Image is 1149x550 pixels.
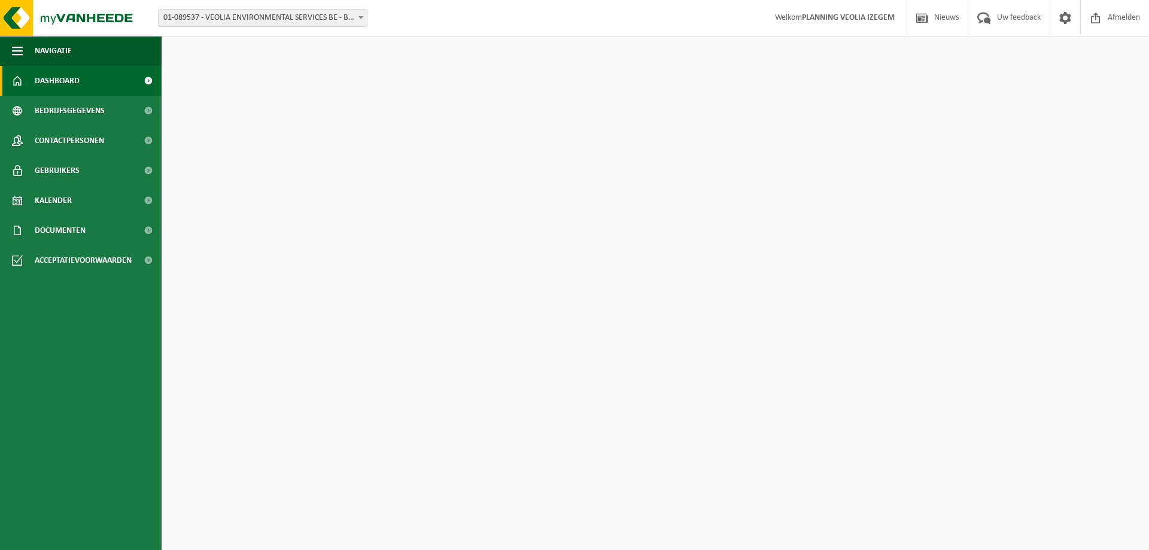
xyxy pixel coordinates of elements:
[802,13,895,22] strong: PLANNING VEOLIA IZEGEM
[158,9,367,27] span: 01-089537 - VEOLIA ENVIRONMENTAL SERVICES BE - BEERSE
[35,96,105,126] span: Bedrijfsgegevens
[35,186,72,215] span: Kalender
[35,126,104,156] span: Contactpersonen
[35,245,132,275] span: Acceptatievoorwaarden
[159,10,367,26] span: 01-089537 - VEOLIA ENVIRONMENTAL SERVICES BE - BEERSE
[35,215,86,245] span: Documenten
[35,156,80,186] span: Gebruikers
[35,66,80,96] span: Dashboard
[35,36,72,66] span: Navigatie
